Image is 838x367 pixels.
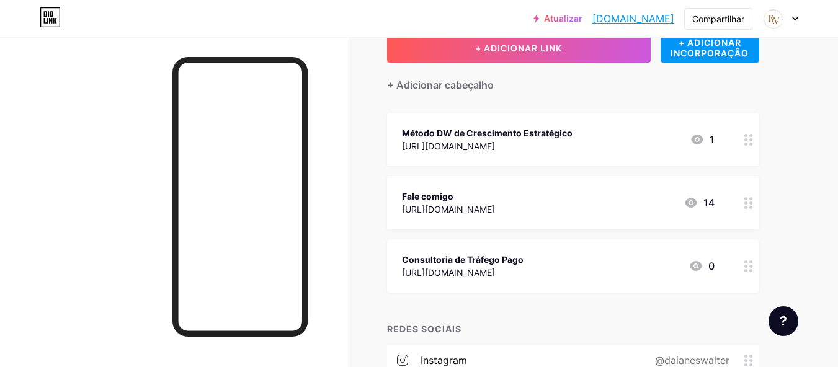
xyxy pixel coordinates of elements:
font: Método DW de Crescimento Estratégico [402,128,573,138]
font: Instagram [421,354,467,366]
font: 14 [703,197,715,209]
a: [DOMAIN_NAME] [592,11,674,26]
font: 0 [708,260,715,272]
font: + ADICIONAR INCORPORAÇÃO [671,37,749,58]
button: + ADICIONAR LINK [387,33,651,63]
font: Consultoria de Tráfego Pago [402,254,524,265]
font: @daianeswalter [655,354,729,366]
font: 1 [710,133,715,146]
font: Fale comigo [402,191,453,201]
font: REDES SOCIAIS [387,324,461,334]
font: Atualizar [544,13,582,24]
font: [URL][DOMAIN_NAME] [402,141,495,151]
font: [URL][DOMAIN_NAME] [402,267,495,278]
font: + Adicionar cabeçalho [387,79,494,91]
font: [DOMAIN_NAME] [592,12,674,25]
font: Compartilhar [692,14,744,24]
img: daianeswalter [762,7,785,30]
font: [URL][DOMAIN_NAME] [402,204,495,214]
font: + ADICIONAR LINK [475,43,562,53]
